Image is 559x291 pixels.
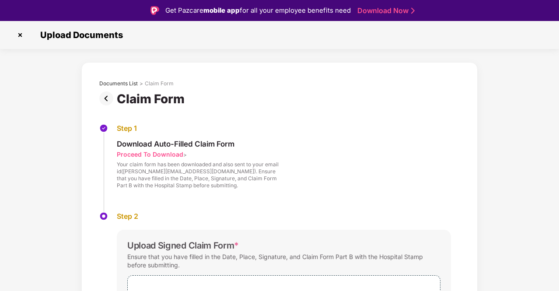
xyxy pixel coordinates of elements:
[99,80,138,87] div: Documents List
[31,30,127,40] span: Upload Documents
[99,91,117,105] img: svg+xml;base64,PHN2ZyBpZD0iUHJldi0zMngzMiIgeG1sbnM9Imh0dHA6Ly93d3cudzMub3JnLzIwMDAvc3ZnIiB3aWR0aD...
[99,124,108,133] img: svg+xml;base64,PHN2ZyBpZD0iU3RlcC1Eb25lLTMyeDMyIiB4bWxucz0iaHR0cDovL3d3dy53My5vcmcvMjAwMC9zdmciIH...
[150,6,159,15] img: Logo
[117,212,451,221] div: Step 2
[117,161,279,189] div: Your claim form has been downloaded and also sent to your email id([PERSON_NAME][EMAIL_ADDRESS][D...
[140,80,143,87] div: >
[411,6,415,15] img: Stroke
[99,212,108,221] img: svg+xml;base64,PHN2ZyBpZD0iU3RlcC1BY3RpdmUtMzJ4MzIiIHhtbG5zPSJodHRwOi8vd3d3LnczLm9yZy8yMDAwL3N2Zy...
[145,80,174,87] div: Claim Form
[203,6,240,14] strong: mobile app
[183,151,187,158] span: >
[117,124,279,133] div: Step 1
[13,28,27,42] img: svg+xml;base64,PHN2ZyBpZD0iQ3Jvc3MtMzJ4MzIiIHhtbG5zPSJodHRwOi8vd3d3LnczLm9yZy8yMDAwL3N2ZyIgd2lkdG...
[127,251,440,271] div: Ensure that you have filled in the Date, Place, Signature, and Claim Form Part B with the Hospita...
[117,150,183,158] div: Proceed To Download
[127,240,239,251] div: Upload Signed Claim Form
[117,139,279,149] div: Download Auto-Filled Claim Form
[357,6,412,15] a: Download Now
[117,91,188,106] div: Claim Form
[165,5,351,16] div: Get Pazcare for all your employee benefits need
